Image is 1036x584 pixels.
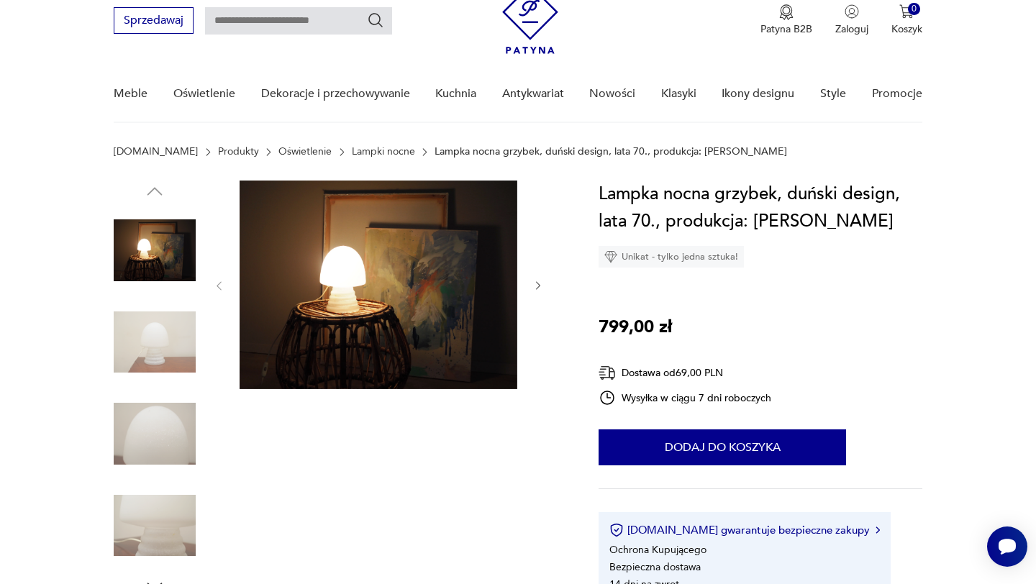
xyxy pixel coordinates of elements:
[599,181,922,235] h1: Lampka nocna grzybek, duński design, lata 70., produkcja: [PERSON_NAME]
[609,543,706,557] li: Ochrona Kupującego
[891,22,922,36] p: Koszyk
[876,526,880,534] img: Ikona strzałki w prawo
[760,22,812,36] p: Patyna B2B
[114,301,196,383] img: Zdjęcie produktu Lampka nocna grzybek, duński design, lata 70., produkcja: Dania
[599,314,672,341] p: 799,00 zł
[435,66,476,122] a: Kuchnia
[173,66,235,122] a: Oświetlenie
[899,4,914,19] img: Ikona koszyka
[599,364,616,382] img: Ikona dostawy
[908,3,920,15] div: 0
[261,66,410,122] a: Dekoracje i przechowywanie
[760,4,812,36] button: Patyna B2B
[835,22,868,36] p: Zaloguj
[278,146,332,158] a: Oświetlenie
[114,485,196,567] img: Zdjęcie produktu Lampka nocna grzybek, duński design, lata 70., produkcja: Dania
[599,389,771,406] div: Wysyłka w ciągu 7 dni roboczych
[604,250,617,263] img: Ikona diamentu
[835,4,868,36] button: Zaloguj
[599,246,744,268] div: Unikat - tylko jedna sztuka!
[114,17,194,27] a: Sprzedawaj
[820,66,846,122] a: Style
[589,66,635,122] a: Nowości
[599,364,771,382] div: Dostawa od 69,00 PLN
[760,4,812,36] a: Ikona medaluPatyna B2B
[367,12,384,29] button: Szukaj
[218,146,259,158] a: Produkty
[779,4,794,20] img: Ikona medalu
[661,66,696,122] a: Klasyki
[891,4,922,36] button: 0Koszyk
[114,393,196,475] img: Zdjęcie produktu Lampka nocna grzybek, duński design, lata 70., produkcja: Dania
[609,523,879,537] button: [DOMAIN_NAME] gwarantuje bezpieczne zakupy
[352,146,415,158] a: Lampki nocne
[609,523,624,537] img: Ikona certyfikatu
[609,560,701,574] li: Bezpieczna dostawa
[435,146,787,158] p: Lampka nocna grzybek, duński design, lata 70., produkcja: [PERSON_NAME]
[114,66,147,122] a: Meble
[872,66,922,122] a: Promocje
[114,146,198,158] a: [DOMAIN_NAME]
[722,66,794,122] a: Ikony designu
[114,209,196,291] img: Zdjęcie produktu Lampka nocna grzybek, duński design, lata 70., produkcja: Dania
[845,4,859,19] img: Ikonka użytkownika
[502,66,564,122] a: Antykwariat
[114,7,194,34] button: Sprzedawaj
[599,429,846,465] button: Dodaj do koszyka
[240,181,517,389] img: Zdjęcie produktu Lampka nocna grzybek, duński design, lata 70., produkcja: Dania
[987,526,1027,567] iframe: Smartsupp widget button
